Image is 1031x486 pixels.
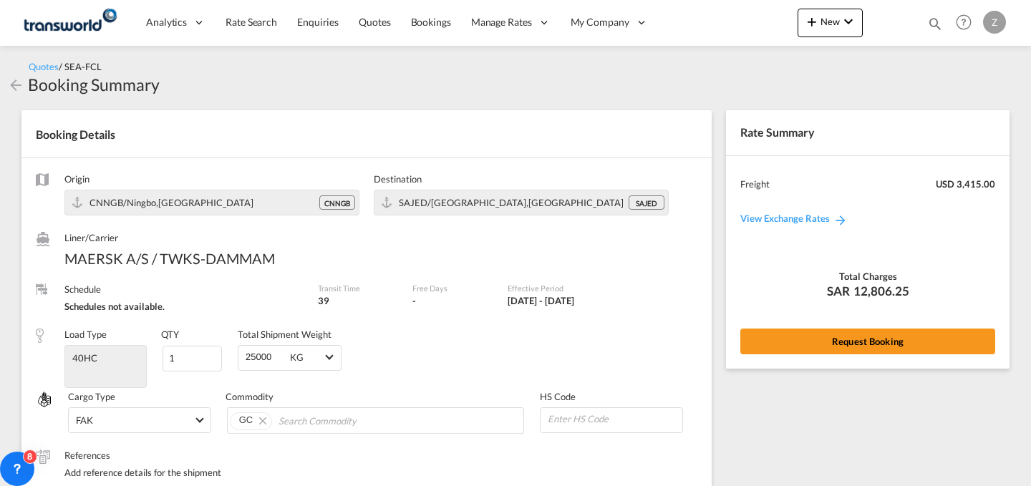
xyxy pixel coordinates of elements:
div: SAR [740,283,995,300]
button: Remove GC [250,413,271,427]
label: Transit Time [318,283,399,293]
span: Quotes [359,16,390,28]
div: GC. Press delete to remove this chip. [239,413,256,427]
span: New [803,16,857,27]
label: Free Days [412,283,493,293]
div: Booking Summary [28,73,160,96]
label: Schedule [64,283,304,296]
label: Destination [374,172,669,185]
div: 12 Aug 2025 - 31 Aug 2025 [508,294,574,307]
input: Qty [163,346,223,371]
md-icon: /assets/icons/custom/liner-aaa8ad.svg [36,232,50,246]
div: - [412,294,416,307]
span: Quotes [29,61,59,72]
input: Load Type [67,347,145,369]
span: Analytics [146,15,187,29]
div: Help [952,10,983,36]
div: CNNGB [319,195,355,210]
div: Z [983,11,1006,34]
span: Help [952,10,976,34]
div: icon-arrow-left [7,73,28,96]
md-select: Select Cargo type: FAK [68,407,211,433]
label: Liner/Carrier [64,231,304,244]
div: FAK [76,414,93,426]
md-icon: icon-arrow-left [7,77,24,94]
div: Add reference details for the shipment [64,466,697,479]
span: CNNGB/Ningbo,Asia Pacific [89,197,253,208]
div: KG [290,351,304,363]
div: Load Type [64,328,107,341]
span: 12,806.25 [853,283,909,300]
div: Freight [740,178,770,190]
md-icon: icon-plus 400-fg [803,13,821,30]
md-icon: icon-magnify [927,16,943,31]
span: Manage Rates [471,15,532,29]
div: Total Charges [740,270,995,283]
span: Booking Details [36,127,115,141]
input: Search Commodity [279,409,410,432]
span: My Company [571,15,629,29]
span: SAJED/Jeddah,Middle East [399,197,624,208]
div: Rate Summary [726,110,1010,155]
label: Effective Period [508,283,620,293]
div: 39 [318,294,399,307]
span: Bookings [411,16,451,28]
span: Rate Search [226,16,277,28]
div: icon-magnify [927,16,943,37]
a: View Exchange Rates [726,198,862,238]
span: GC [239,414,253,425]
md-icon: icon-chevron-down [840,13,857,30]
div: QTY [161,328,179,341]
div: Total Shipment Weight [238,328,331,341]
md-chips-wrap: Chips container. Use arrow keys to select chips. [227,407,525,433]
md-icon: icon-arrow-right [833,213,848,227]
input: Weight [244,346,285,367]
input: Enter HS Code [546,408,682,429]
div: Schedules not available. [64,300,304,313]
button: icon-plus 400-fgNewicon-chevron-down [798,9,863,37]
label: Commodity [226,390,526,403]
button: Request Booking [740,329,995,354]
span: Enquiries [297,16,339,28]
label: Origin [64,172,359,185]
span: / SEA-FCL [59,61,102,72]
span: MAERSK A/S / TWKS-DAMMAM [64,248,304,268]
div: SAJED [629,195,664,210]
label: Cargo Type [68,390,211,403]
label: References [64,449,697,462]
img: 1a84b2306ded11f09c1219774cd0a0fe.png [21,6,118,39]
label: HS Code [540,390,683,403]
div: USD 3,415.00 [936,178,995,190]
